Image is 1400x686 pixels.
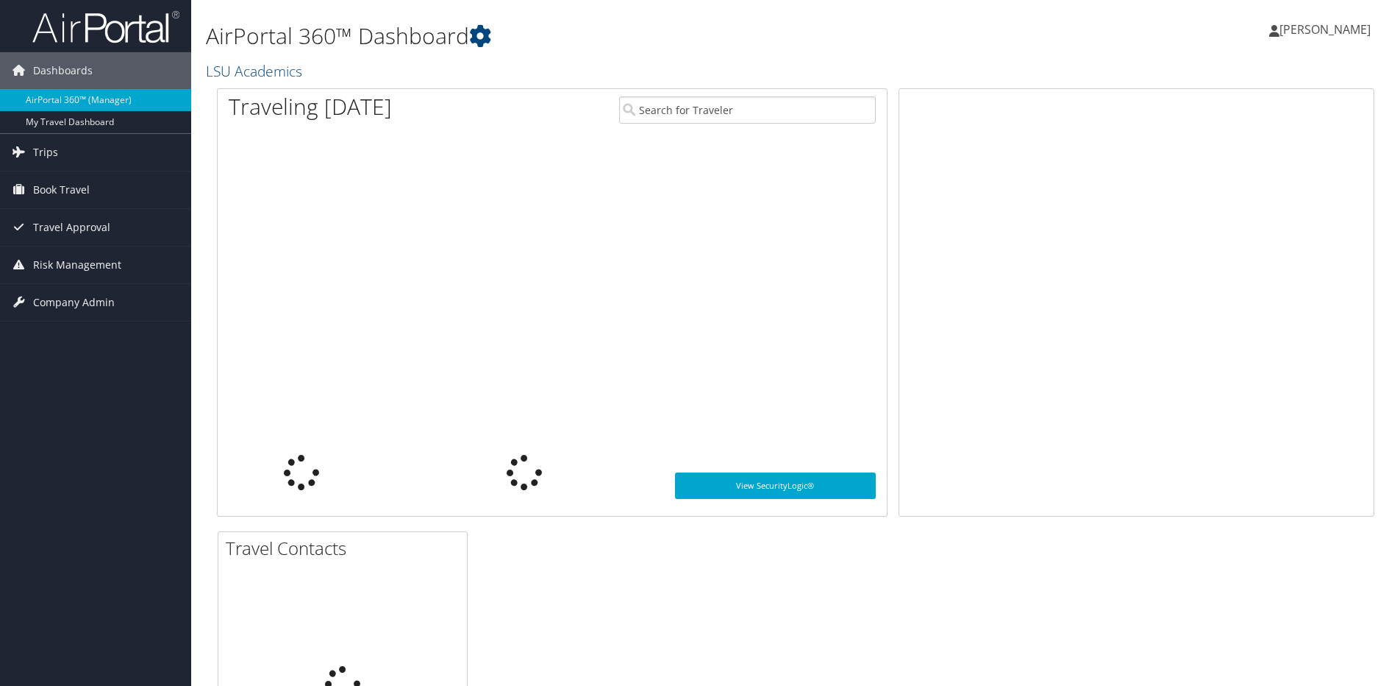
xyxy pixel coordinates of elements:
[206,21,992,52] h1: AirPortal 360™ Dashboard
[33,284,115,321] span: Company Admin
[33,134,58,171] span: Trips
[206,61,306,81] a: LSU Academics
[33,209,110,246] span: Travel Approval
[33,171,90,208] span: Book Travel
[619,96,876,124] input: Search for Traveler
[675,473,876,499] a: View SecurityLogic®
[33,52,93,89] span: Dashboards
[33,247,121,283] span: Risk Management
[226,536,467,561] h2: Travel Contacts
[1279,21,1371,38] span: [PERSON_NAME]
[229,91,392,122] h1: Traveling [DATE]
[1269,7,1385,52] a: [PERSON_NAME]
[32,10,179,44] img: airportal-logo.png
